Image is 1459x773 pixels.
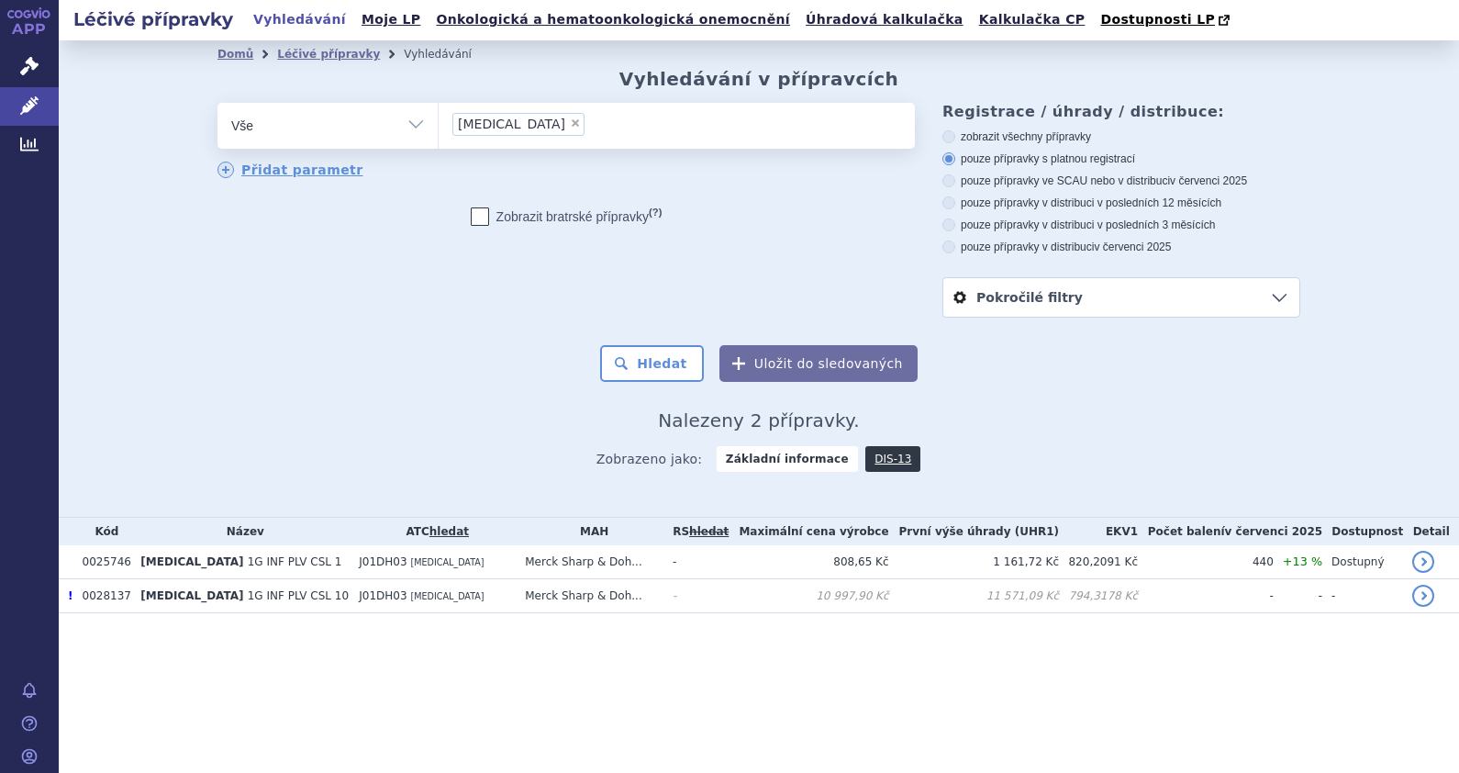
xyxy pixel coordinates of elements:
[600,345,704,382] button: Hledat
[729,545,889,579] td: 808,65 Kč
[1138,579,1274,613] td: -
[516,545,663,579] td: Merck Sharp & Doh...
[1094,241,1171,253] span: v červenci 2025
[131,518,350,545] th: Název
[689,525,729,538] a: vyhledávání neobsahuje žádnou platnou referenční skupinu
[248,555,342,568] span: 1G INF PLV CSL 1
[717,446,858,472] strong: Základní informace
[59,6,248,32] h2: Léčivé přípravky
[689,525,729,538] del: hledat
[471,207,663,226] label: Zobrazit bratrské přípravky
[942,218,1300,232] label: pouze přípravky v distribuci v posledních 3 měsících
[570,118,581,129] span: ×
[1059,579,1138,613] td: 794,3178 Kč
[1412,551,1434,573] a: detail
[1095,7,1239,33] a: Dostupnosti LP
[1403,518,1459,545] th: Detail
[729,518,889,545] th: Maximální cena výrobce
[1412,585,1434,607] a: detail
[889,545,1059,579] td: 1 161,72 Kč
[429,525,469,538] a: hledat
[942,151,1300,166] label: pouze přípravky s platnou registrací
[350,518,516,545] th: ATC
[458,118,565,130] span: [MEDICAL_DATA]
[68,589,72,602] span: Poslední data tohoto produktu jsou ze SCAU platného k 01.03.2014.
[140,555,243,568] span: [MEDICAL_DATA]
[1138,545,1274,579] td: 440
[356,7,426,32] a: Moje LP
[73,518,132,545] th: Kód
[943,278,1299,317] a: Pokročilé filtry
[942,240,1300,254] label: pouze přípravky v distribuci
[1059,545,1138,579] td: 820,2091 Kč
[942,129,1300,144] label: zobrazit všechny přípravky
[410,591,484,601] span: [MEDICAL_DATA]
[590,112,600,135] input: [MEDICAL_DATA]
[1059,518,1138,545] th: EKV1
[1322,545,1403,579] td: Dostupný
[663,579,729,613] td: -
[1322,518,1403,545] th: Dostupnost
[217,162,363,178] a: Přidat parametr
[719,345,918,382] button: Uložit do sledovaných
[430,7,796,32] a: Onkologická a hematoonkologická onemocnění
[942,174,1300,188] label: pouze přípravky ve SCAU nebo v distribuci
[277,48,380,61] a: Léčivé přípravky
[649,207,662,218] abbr: (?)
[1100,12,1215,27] span: Dostupnosti LP
[73,579,132,613] td: 0028137
[663,518,729,545] th: RS
[974,7,1091,32] a: Kalkulačka CP
[800,7,969,32] a: Úhradová kalkulačka
[217,48,253,61] a: Domů
[248,7,351,32] a: Vyhledávání
[1322,579,1403,613] td: -
[942,103,1300,120] h3: Registrace / úhrady / distribuce:
[404,40,496,68] li: Vyhledávání
[516,518,663,545] th: MAH
[942,196,1300,210] label: pouze přípravky v distribuci v posledních 12 měsících
[729,579,889,613] td: 10 997,90 Kč
[359,589,407,602] span: J01DH03
[1138,518,1322,545] th: Počet balení
[619,68,899,90] h2: Vyhledávání v přípravcích
[1225,525,1322,538] span: v červenci 2025
[410,557,484,567] span: [MEDICAL_DATA]
[865,446,920,472] a: DIS-13
[248,589,349,602] span: 1G INF PLV CSL 10
[889,518,1059,545] th: První výše úhrady (UHR1)
[1170,174,1247,187] span: v červenci 2025
[1274,579,1322,613] td: -
[73,545,132,579] td: 0025746
[658,409,860,431] span: Nalezeny 2 přípravky.
[663,545,729,579] td: -
[1283,555,1322,568] span: +13 %
[516,579,663,613] td: Merck Sharp & Doh...
[140,589,243,602] span: [MEDICAL_DATA]
[359,555,407,568] span: J01DH03
[889,579,1059,613] td: 11 571,09 Kč
[596,446,703,472] span: Zobrazeno jako:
